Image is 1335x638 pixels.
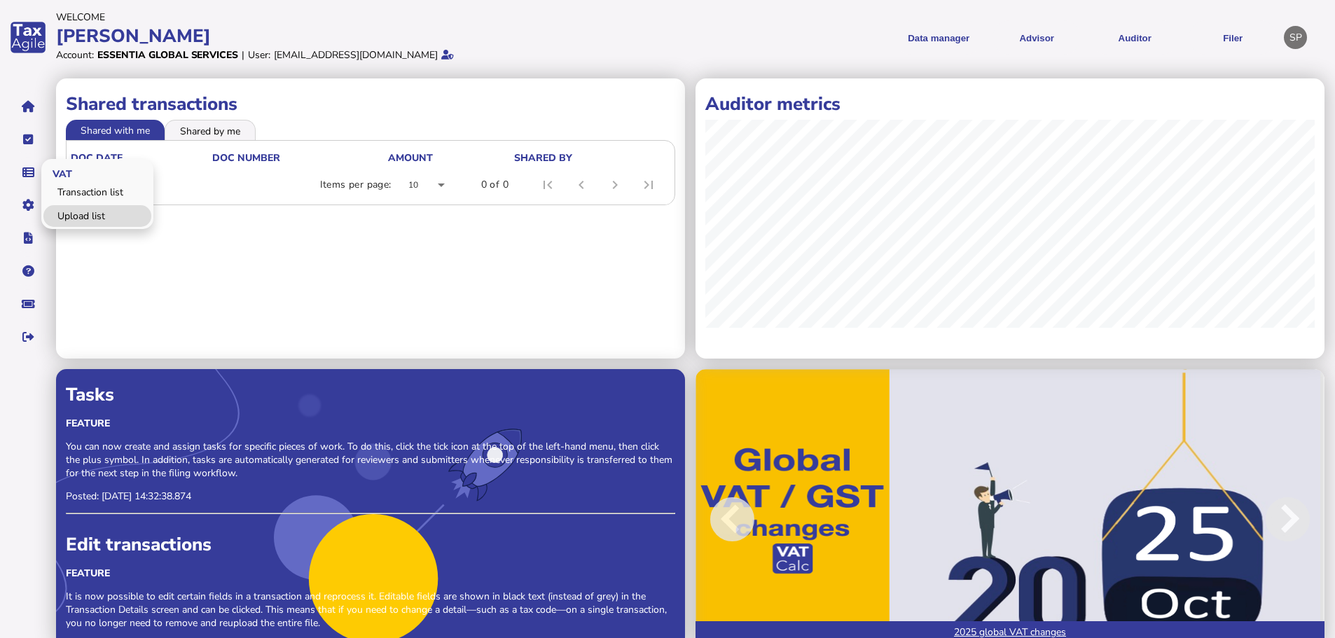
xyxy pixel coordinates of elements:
button: Last page [632,168,665,202]
button: Tasks [13,125,43,154]
div: doc date [71,151,211,165]
div: 0 of 0 [481,178,509,192]
div: Welcome [56,11,663,24]
button: Data manager [13,158,43,187]
button: Shows a dropdown of Data manager options [894,20,983,55]
h1: Auditor metrics [705,92,1315,116]
div: shared by [514,151,667,165]
p: It is now possible to edit certain fields in a transaction and reprocess it. Editable fields are ... [66,590,675,630]
button: First page [531,168,565,202]
i: Data manager [22,172,34,173]
button: Previous page [565,168,598,202]
div: Amount [388,151,433,165]
div: shared by [514,151,572,165]
p: You can now create and assign tasks for specific pieces of work. To do this, click the tick icon ... [66,440,675,480]
div: Edit transactions [66,532,675,557]
div: doc number [212,151,387,165]
a: Upload list [43,205,151,227]
button: Shows a dropdown of VAT Advisor options [992,20,1081,55]
div: doc number [212,151,280,165]
div: Amount [388,151,513,165]
div: Items per page: [320,178,392,192]
div: Profile settings [1284,26,1307,49]
button: Filer [1189,20,1277,55]
button: Help pages [13,256,43,286]
menu: navigate products [670,20,1278,55]
div: [EMAIL_ADDRESS][DOMAIN_NAME] [274,48,438,62]
button: Next page [598,168,632,202]
button: Home [13,92,43,121]
div: Tasks [66,382,675,407]
p: Posted: [DATE] 14:32:38.874 [66,490,675,503]
div: Feature [66,417,675,430]
div: doc date [71,151,123,165]
div: Feature [66,567,675,580]
button: Sign out [13,322,43,352]
div: Account: [56,48,94,62]
button: Auditor [1091,20,1179,55]
div: [PERSON_NAME] [56,24,663,48]
button: Developer hub links [13,223,43,253]
a: Transaction list [43,181,151,203]
li: Shared with me [66,120,165,139]
button: Manage settings [13,190,43,220]
h1: Shared transactions [66,92,675,116]
button: Raise a support ticket [13,289,43,319]
span: VAT [41,156,79,189]
li: Shared by me [165,120,256,139]
div: Essentia Global Services [97,48,238,62]
div: | [242,48,244,62]
div: User: [248,48,270,62]
i: Email verified [441,50,454,60]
